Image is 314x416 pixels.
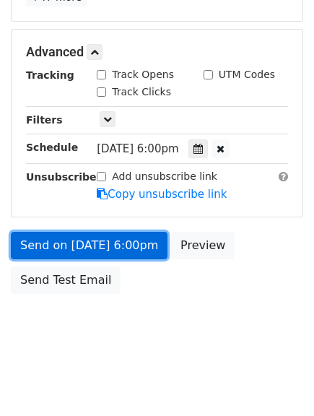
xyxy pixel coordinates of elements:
a: Preview [171,232,235,259]
label: Add unsubscribe link [112,169,217,184]
strong: Tracking [26,69,74,81]
label: Track Clicks [112,84,171,100]
a: Copy unsubscribe link [97,188,227,201]
strong: Schedule [26,142,78,153]
strong: Unsubscribe [26,171,97,183]
label: UTM Codes [219,67,275,82]
a: Send Test Email [11,266,121,294]
a: Send on [DATE] 6:00pm [11,232,167,259]
strong: Filters [26,114,63,126]
span: [DATE] 6:00pm [97,142,178,155]
label: Track Opens [112,67,174,82]
h5: Advanced [26,44,288,60]
iframe: Chat Widget [242,347,314,416]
